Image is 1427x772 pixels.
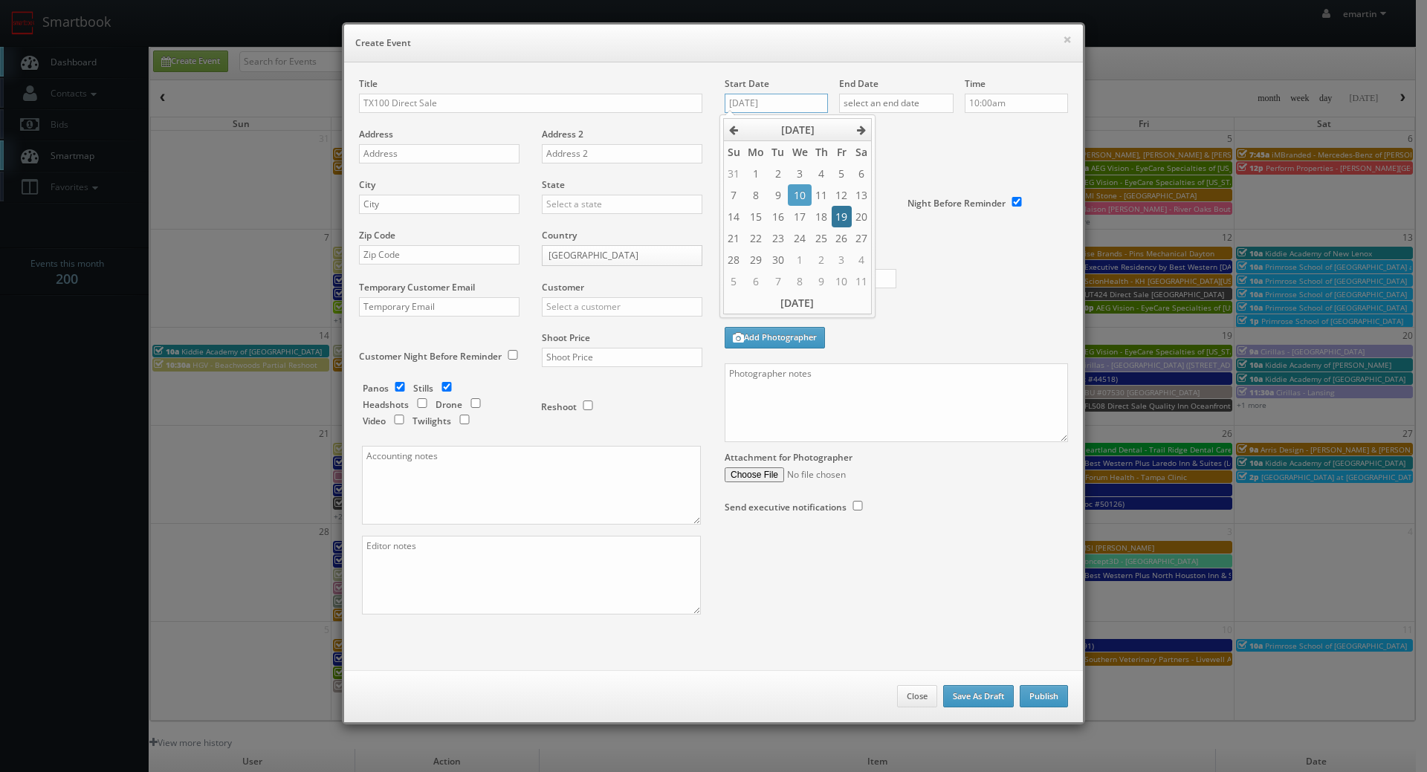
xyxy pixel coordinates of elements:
[832,184,851,206] td: 12
[812,227,832,249] td: 25
[723,141,744,163] th: Su
[713,253,1079,265] label: Photographer Cost
[542,245,702,266] a: [GEOGRAPHIC_DATA]
[744,227,768,249] td: 22
[359,77,378,90] label: Title
[852,249,872,270] td: 4
[768,206,788,227] td: 16
[812,249,832,270] td: 2
[359,128,393,140] label: Address
[852,270,872,292] td: 11
[832,227,851,249] td: 26
[839,94,954,113] input: select an end date
[541,400,577,413] label: Reshoot
[812,270,832,292] td: 9
[542,195,702,214] input: Select a state
[723,184,744,206] td: 7
[542,144,702,163] input: Address 2
[744,119,852,141] th: [DATE]
[897,685,937,707] button: Close
[542,229,577,241] label: Country
[907,197,1006,210] label: Night Before Reminder
[723,270,744,292] td: 5
[542,331,590,344] label: Shoot Price
[832,141,851,163] th: Fr
[832,163,851,184] td: 5
[542,281,584,293] label: Customer
[852,206,872,227] td: 20
[744,249,768,270] td: 29
[839,77,878,90] label: End Date
[1020,685,1068,707] button: Publish
[812,206,832,227] td: 18
[355,36,1072,51] h6: Create Event
[359,297,520,317] input: Temporary Email
[363,415,386,427] label: Video
[542,128,583,140] label: Address 2
[412,415,451,427] label: Twilights
[723,227,744,249] td: 21
[852,184,872,206] td: 13
[788,270,811,292] td: 8
[788,249,811,270] td: 1
[713,128,1079,140] label: Deadline
[1063,34,1072,45] button: ×
[768,270,788,292] td: 7
[744,270,768,292] td: 6
[725,501,847,513] label: Send executive notifications
[788,206,811,227] td: 17
[542,297,702,317] input: Select a customer
[725,451,852,464] label: Attachment for Photographer
[723,249,744,270] td: 28
[768,163,788,184] td: 2
[852,163,872,184] td: 6
[725,94,828,113] input: select a date
[359,144,520,163] input: Address
[363,398,409,411] label: Headshots
[723,292,871,314] th: [DATE]
[725,303,1068,323] label: Additional Photographers
[542,178,565,191] label: State
[788,163,811,184] td: 3
[852,141,872,163] th: Sa
[788,227,811,249] td: 24
[768,141,788,163] th: Tu
[832,206,851,227] td: 19
[413,382,433,395] label: Stills
[832,270,851,292] td: 10
[725,327,825,348] button: Add Photographer
[549,246,682,265] span: [GEOGRAPHIC_DATA]
[744,141,768,163] th: Mo
[723,206,744,227] td: 14
[436,398,462,411] label: Drone
[359,195,520,214] input: City
[965,77,986,90] label: Time
[359,94,702,113] input: Title
[744,163,768,184] td: 1
[542,348,702,367] input: Shoot Price
[363,382,389,395] label: Panos
[359,178,375,191] label: City
[744,184,768,206] td: 8
[768,249,788,270] td: 30
[359,245,520,265] input: Zip Code
[788,141,811,163] th: We
[725,77,769,90] label: Start Date
[359,350,502,363] label: Customer Night Before Reminder
[768,184,788,206] td: 9
[943,685,1014,707] button: Save As Draft
[744,206,768,227] td: 15
[359,281,475,293] label: Temporary Customer Email
[788,184,811,206] td: 10
[723,163,744,184] td: 31
[832,249,851,270] td: 3
[768,227,788,249] td: 23
[359,229,395,241] label: Zip Code
[812,163,832,184] td: 4
[812,184,832,206] td: 11
[852,227,872,249] td: 27
[812,141,832,163] th: Th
